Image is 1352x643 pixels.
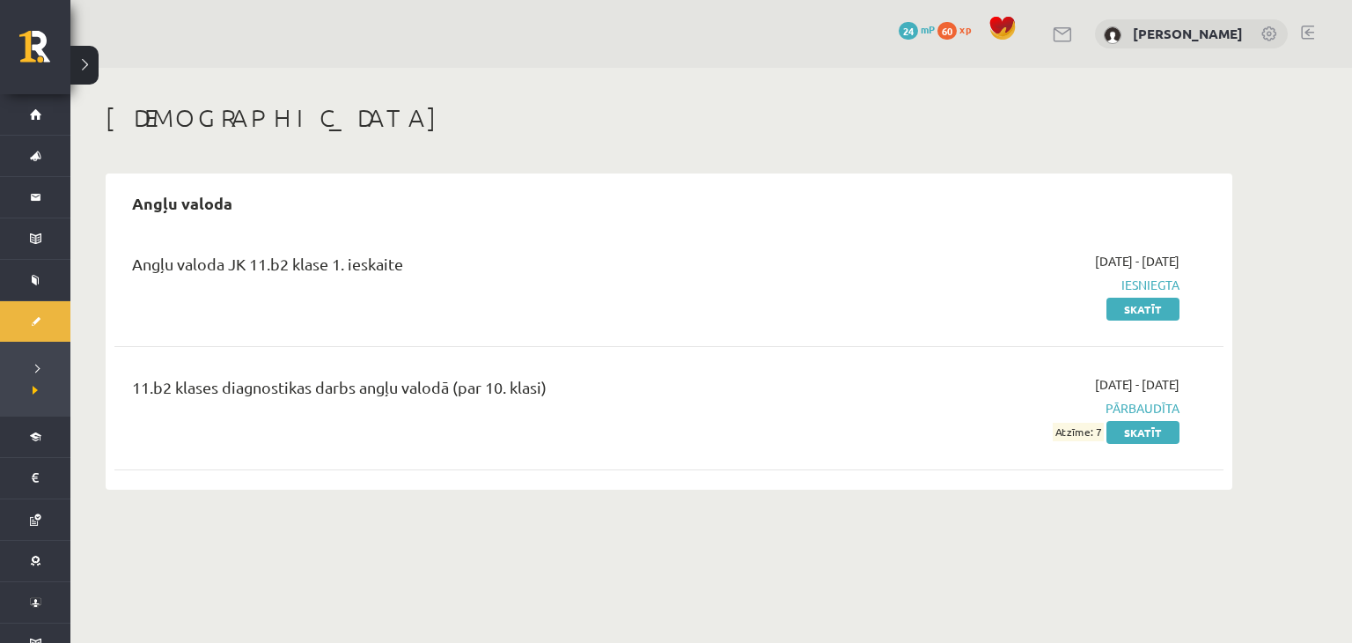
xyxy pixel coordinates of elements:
span: xp [959,22,971,36]
span: [DATE] - [DATE] [1095,252,1179,270]
span: Iesniegta [848,276,1179,294]
div: Angļu valoda JK 11.b2 klase 1. ieskaite [132,252,821,285]
span: Atzīme: 7 [1053,423,1104,441]
a: 60 xp [937,22,980,36]
a: [PERSON_NAME] [1133,25,1243,42]
img: Elizabete Melngalve [1104,26,1121,44]
span: 60 [937,22,957,40]
span: mP [921,22,935,36]
h1: [DEMOGRAPHIC_DATA] [106,103,1232,133]
div: 11.b2 klases diagnostikas darbs angļu valodā (par 10. klasi) [132,375,821,408]
a: Skatīt [1106,421,1179,444]
a: Skatīt [1106,298,1179,321]
span: 24 [899,22,918,40]
h2: Angļu valoda [114,182,250,224]
span: Pārbaudīta [848,399,1179,418]
a: Rīgas 1. Tālmācības vidusskola [19,31,70,75]
span: [DATE] - [DATE] [1095,375,1179,394]
a: 24 mP [899,22,935,36]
